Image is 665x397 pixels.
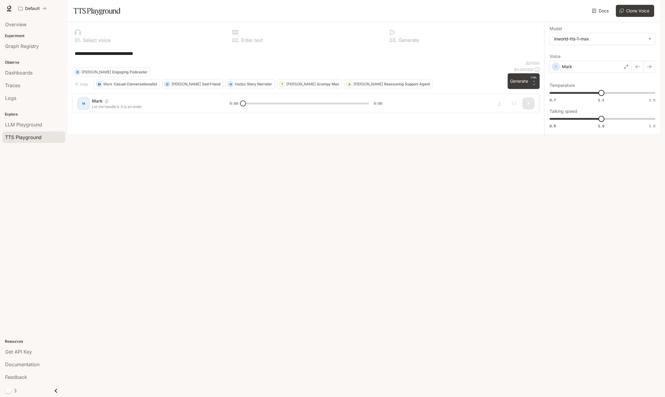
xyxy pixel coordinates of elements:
[247,82,272,86] p: Story Narrator
[550,33,655,45] div: inworld-tts-1-max
[16,2,49,14] button: All workspaces
[72,79,92,89] button: Hide
[550,109,577,113] p: Talking speed
[562,64,572,70] p: Mark
[81,38,111,43] p: Select voice
[389,38,397,43] p: 0 3 .
[550,27,562,31] p: Model
[240,38,263,43] p: Enter text
[232,38,240,43] p: 0 2 .
[554,36,645,42] div: inworld-tts-1-max
[550,97,556,103] span: 0.7
[598,123,604,129] span: 1.0
[94,79,160,89] button: MMarkCasual Conversationalist
[598,97,604,103] span: 1.1
[114,82,157,86] p: Casual Conversationalist
[550,83,575,87] p: Temperature
[514,67,534,72] p: $ 0.000320
[202,82,220,86] p: Sad Friend
[616,5,654,17] button: Clone Voice
[347,79,352,89] div: A
[72,67,150,77] button: D[PERSON_NAME]Engaging Podcaster
[279,79,285,89] div: T
[75,67,80,77] div: D
[354,82,383,86] p: [PERSON_NAME]
[286,82,316,86] p: [PERSON_NAME]
[550,123,556,129] span: 0.5
[112,70,147,74] p: Engaging Podcaster
[165,79,170,89] div: O
[277,79,342,89] button: T[PERSON_NAME]Grumpy Man
[525,61,540,66] p: 32 / 1000
[103,82,112,86] p: Mark
[225,79,275,89] button: HHadesStory Narrator
[228,79,233,89] div: H
[591,5,611,17] a: Docs
[550,54,560,59] p: Voice
[74,5,120,17] h1: TTS Playground
[384,82,430,86] p: Reassuring Support Agent
[82,70,111,74] p: [PERSON_NAME]
[397,38,419,43] p: Generate
[172,82,201,86] p: [PERSON_NAME]
[25,6,40,11] p: Default
[531,76,537,83] p: CTRL +
[317,82,339,86] p: Grumpy Man
[649,97,655,103] span: 1.5
[344,79,433,89] button: A[PERSON_NAME]Reassuring Support Agent
[508,73,540,89] button: GenerateCTRL +⏎
[96,79,102,89] div: M
[531,76,537,87] p: ⏎
[235,82,246,86] p: Hades
[649,123,655,129] span: 1.5
[162,79,223,89] button: O[PERSON_NAME]Sad Friend
[75,38,81,43] p: 0 1 .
